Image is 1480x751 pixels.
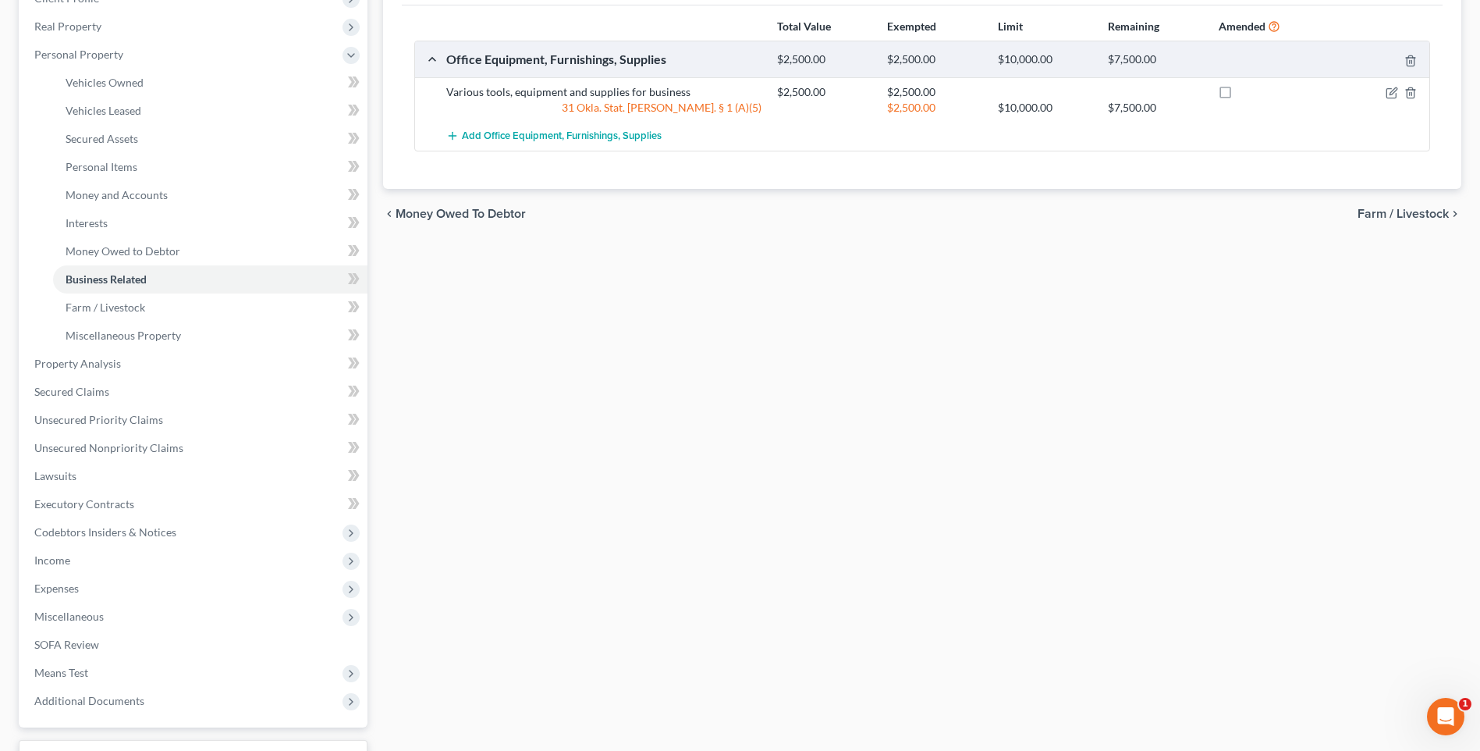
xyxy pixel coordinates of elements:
i: chevron_right [1449,208,1461,220]
strong: Total Value [777,20,831,33]
a: Vehicles Leased [53,97,367,125]
a: Interests [53,209,367,237]
span: Money Owed to Debtor [66,244,180,258]
div: $10,000.00 [990,52,1100,67]
span: Expenses [34,582,79,595]
a: Unsecured Nonpriority Claims [22,434,367,462]
span: Business Related [66,272,147,286]
a: Unsecured Priority Claims [22,406,367,434]
button: Add Office Equipment, Furnishings, Supplies [446,122,662,151]
strong: Limit [998,20,1023,33]
span: Property Analysis [34,357,121,370]
span: Secured Claims [34,385,109,398]
span: SOFA Review [34,638,99,651]
div: $2,500.00 [879,100,989,116]
a: Money and Accounts [53,181,367,209]
div: $7,500.00 [1100,100,1210,116]
div: $2,500.00 [769,52,879,67]
span: Vehicles Owned [66,76,144,89]
span: Income [34,553,70,567]
a: Vehicles Owned [53,69,367,97]
a: Business Related [53,265,367,294]
span: Additional Documents [34,694,144,707]
div: $10,000.00 [990,100,1100,116]
span: Money and Accounts [66,188,168,201]
strong: Remaining [1108,20,1159,33]
button: Farm / Livestock chevron_right [1358,208,1461,220]
button: chevron_left Money Owed to Debtor [383,208,526,220]
a: Money Owed to Debtor [53,237,367,265]
a: Property Analysis [22,350,367,378]
div: $2,500.00 [879,52,989,67]
div: $7,500.00 [1100,52,1210,67]
div: $2,500.00 [769,84,879,100]
a: Lawsuits [22,462,367,490]
span: Personal Items [66,160,137,173]
span: Farm / Livestock [1358,208,1449,220]
a: Secured Assets [53,125,367,153]
span: Farm / Livestock [66,301,145,314]
span: Money Owed to Debtor [396,208,526,220]
div: Office Equipment, Furnishings, Supplies [438,51,769,67]
span: Executory Contracts [34,497,134,511]
a: SOFA Review [22,631,367,659]
a: Farm / Livestock [53,294,367,322]
span: Interests [66,216,108,230]
div: 31 Okla. Stat. [PERSON_NAME]. § 1 (A)(5) [438,100,769,116]
div: $2,500.00 [879,84,989,100]
a: Executory Contracts [22,490,367,518]
div: Various tools, equipment and supplies for business [438,84,769,100]
a: Personal Items [53,153,367,181]
span: Means Test [34,666,88,679]
span: Lawsuits [34,469,76,482]
iframe: Intercom live chat [1427,698,1464,735]
span: Vehicles Leased [66,104,141,117]
span: Real Property [34,20,101,33]
span: Personal Property [34,48,123,61]
strong: Exempted [887,20,936,33]
strong: Amended [1219,20,1265,33]
span: 1 [1459,698,1471,710]
span: Unsecured Priority Claims [34,413,163,426]
i: chevron_left [383,208,396,220]
span: Add Office Equipment, Furnishings, Supplies [462,130,662,143]
span: Miscellaneous Property [66,329,181,342]
a: Secured Claims [22,378,367,406]
a: Miscellaneous Property [53,322,367,350]
span: Codebtors Insiders & Notices [34,525,176,539]
span: Miscellaneous [34,610,104,623]
span: Secured Assets [66,132,138,145]
span: Unsecured Nonpriority Claims [34,441,183,454]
